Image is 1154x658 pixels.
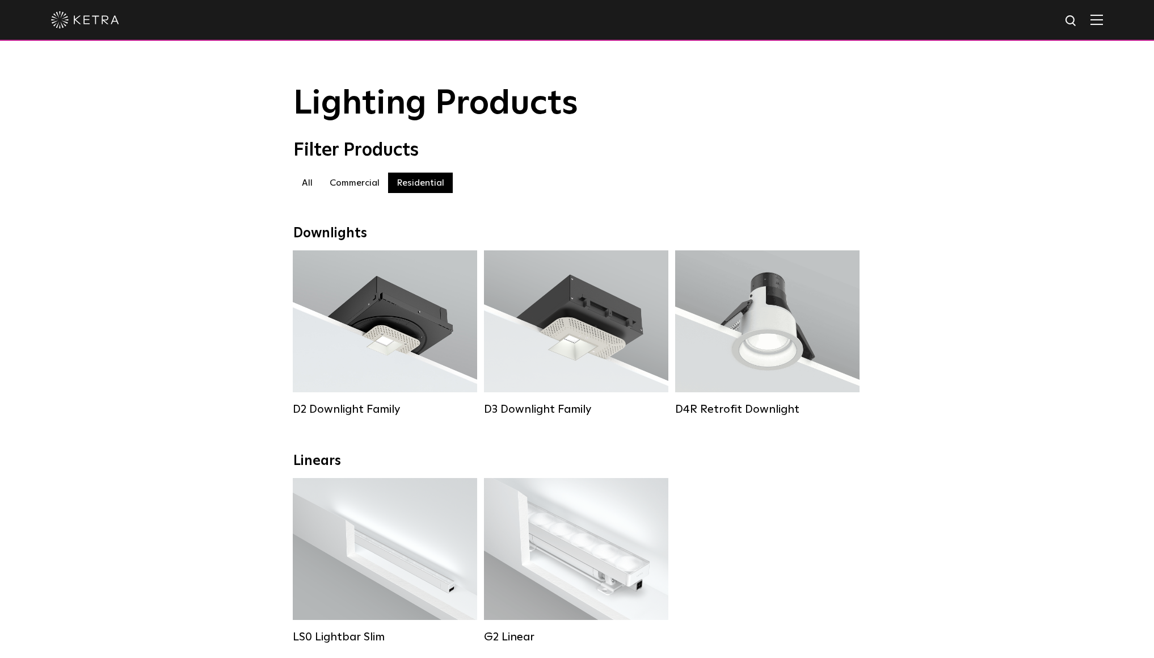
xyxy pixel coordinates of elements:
div: D4R Retrofit Downlight [675,403,860,416]
img: Hamburger%20Nav.svg [1090,14,1103,25]
img: search icon [1064,14,1079,28]
label: All [293,173,321,193]
span: Lighting Products [293,87,578,121]
a: LS0 Lightbar Slim Lumen Output:200 / 350Colors:White / BlackControl:X96 Controller [293,478,477,643]
label: Commercial [321,173,388,193]
a: G2 Linear Lumen Output:400 / 700 / 1000Colors:WhiteBeam Angles:Flood / [GEOGRAPHIC_DATA] / Narrow... [484,478,668,643]
div: Downlights [293,225,861,242]
div: D3 Downlight Family [484,403,668,416]
div: Linears [293,453,861,470]
div: LS0 Lightbar Slim [293,630,477,644]
label: Residential [388,173,453,193]
img: ketra-logo-2019-white [51,11,119,28]
a: D3 Downlight Family Lumen Output:700 / 900 / 1100Colors:White / Black / Silver / Bronze / Paintab... [484,250,668,415]
a: D2 Downlight Family Lumen Output:1200Colors:White / Black / Gloss Black / Silver / Bronze / Silve... [293,250,477,415]
a: D4R Retrofit Downlight Lumen Output:800Colors:White / BlackBeam Angles:15° / 25° / 40° / 60°Watta... [675,250,860,415]
div: G2 Linear [484,630,668,644]
div: Filter Products [293,140,861,161]
div: D2 Downlight Family [293,403,477,416]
